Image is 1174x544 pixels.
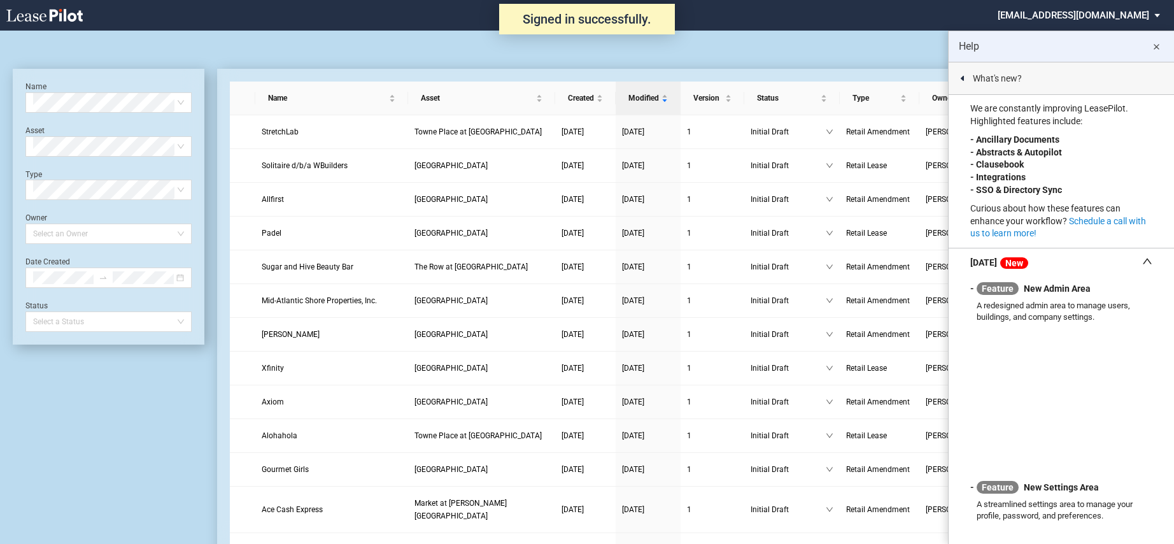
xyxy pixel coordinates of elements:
[414,195,488,204] span: Commerce Centre
[262,328,402,341] a: [PERSON_NAME]
[414,499,507,520] span: Market at Opitz Crossing
[622,330,644,339] span: [DATE]
[926,362,994,375] span: [PERSON_NAME]
[926,193,994,206] span: [PERSON_NAME]
[926,396,994,408] span: [PERSON_NAME]
[562,127,584,136] span: [DATE]
[99,273,108,282] span: swap-right
[562,503,609,516] a: [DATE]
[622,227,674,240] a: [DATE]
[919,82,1008,115] th: Owner
[562,195,584,204] span: [DATE]
[622,429,674,442] a: [DATE]
[562,125,609,138] a: [DATE]
[562,362,609,375] a: [DATE]
[262,431,297,440] span: Alohahola
[414,193,549,206] a: [GEOGRAPHIC_DATA]
[622,465,644,474] span: [DATE]
[262,294,402,307] a: Mid-Atlantic Shore Properties, Inc.
[262,161,348,170] span: Solitaire d/b/a WBuilders
[687,161,691,170] span: 1
[852,92,898,104] span: Type
[687,362,738,375] a: 1
[926,328,994,341] span: [PERSON_NAME]
[751,227,826,240] span: Initial Draft
[562,294,609,307] a: [DATE]
[622,262,644,271] span: [DATE]
[262,397,284,406] span: Axiom
[414,127,542,136] span: Towne Place at Greenbrier
[262,127,299,136] span: StretchLab
[926,159,994,172] span: [PERSON_NAME]
[622,364,644,373] span: [DATE]
[262,463,402,476] a: Gourmet Girls
[846,195,910,204] span: Retail Amendment
[926,125,994,138] span: [PERSON_NAME]
[751,294,826,307] span: Initial Draft
[568,92,594,104] span: Created
[846,396,913,408] a: Retail Amendment
[846,294,913,307] a: Retail Amendment
[562,193,609,206] a: [DATE]
[926,261,994,273] span: [PERSON_NAME]
[846,328,913,341] a: Retail Amendment
[926,227,994,240] span: [PERSON_NAME]
[414,262,528,271] span: The Row at GreenGate
[687,296,691,305] span: 1
[562,296,584,305] span: [DATE]
[751,362,826,375] span: Initial Draft
[687,328,738,341] a: 1
[262,262,353,271] span: Sugar and Hive Beauty Bar
[687,227,738,240] a: 1
[846,127,910,136] span: Retail Amendment
[25,170,42,179] label: Type
[826,331,833,338] span: down
[846,463,913,476] a: Retail Amendment
[262,465,309,474] span: Gourmet Girls
[687,261,738,273] a: 1
[562,159,609,172] a: [DATE]
[262,227,402,240] a: Padel
[751,429,826,442] span: Initial Draft
[25,257,70,266] label: Date Created
[846,505,910,514] span: Retail Amendment
[687,397,691,406] span: 1
[622,431,644,440] span: [DATE]
[826,128,833,136] span: down
[687,229,691,238] span: 1
[262,159,402,172] a: Solitaire d/b/a WBuilders
[262,125,402,138] a: StretchLab
[262,195,284,204] span: Allfirst
[687,505,691,514] span: 1
[687,262,691,271] span: 1
[622,161,644,170] span: [DATE]
[751,159,826,172] span: Initial Draft
[846,431,887,440] span: Retail Lease
[926,429,994,442] span: [PERSON_NAME]
[628,92,659,104] span: Modified
[262,261,402,273] a: Sugar and Hive Beauty Bar
[414,229,488,238] span: Commerce Centre
[414,261,549,273] a: The Row at [GEOGRAPHIC_DATA]
[622,195,644,204] span: [DATE]
[826,466,833,473] span: down
[846,261,913,273] a: Retail Amendment
[846,362,913,375] a: Retail Lease
[562,364,584,373] span: [DATE]
[622,328,674,341] a: [DATE]
[414,463,549,476] a: [GEOGRAPHIC_DATA]
[622,362,674,375] a: [DATE]
[826,196,833,203] span: down
[622,463,674,476] a: [DATE]
[262,503,402,516] a: Ace Cash Express
[846,161,887,170] span: Retail Lease
[25,126,45,135] label: Asset
[622,505,644,514] span: [DATE]
[932,92,987,104] span: Owner
[562,261,609,273] a: [DATE]
[687,463,738,476] a: 1
[687,125,738,138] a: 1
[622,159,674,172] a: [DATE]
[414,294,549,307] a: [GEOGRAPHIC_DATA]
[562,465,584,474] span: [DATE]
